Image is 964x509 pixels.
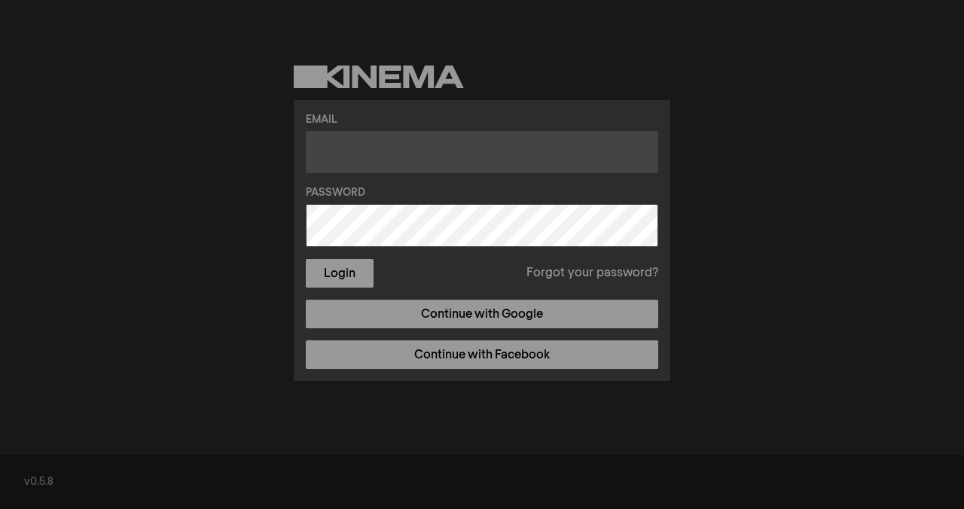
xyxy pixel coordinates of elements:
a: Forgot your password? [526,264,658,282]
a: Continue with Google [306,300,658,328]
label: Email [306,112,658,128]
button: Login [306,259,374,288]
div: v0.5.8 [24,474,940,490]
label: Password [306,185,658,201]
a: Continue with Facebook [306,340,658,369]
